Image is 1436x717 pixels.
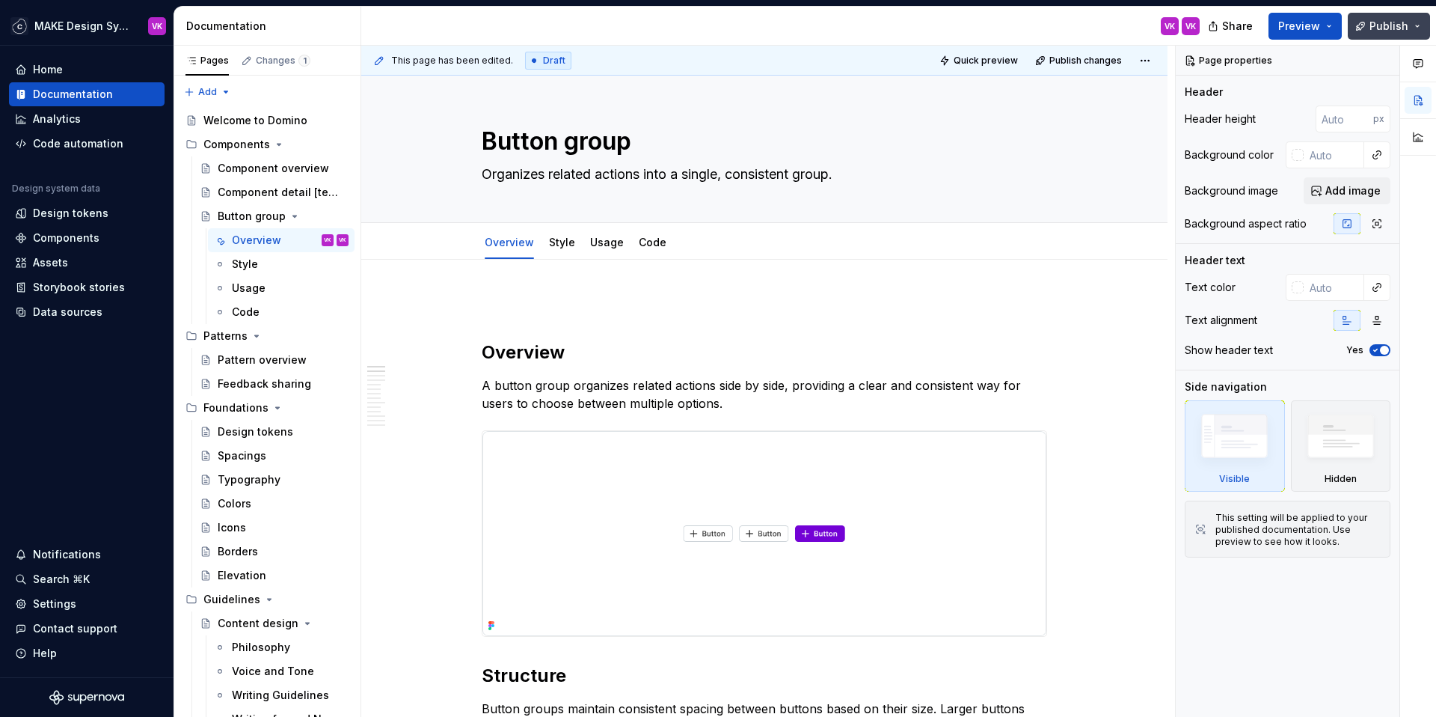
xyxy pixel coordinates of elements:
div: Patterns [203,329,248,344]
a: Philosophy [208,635,355,659]
button: Add image [1304,177,1390,204]
span: This page has been edited. [391,55,513,67]
div: Header [1185,85,1223,100]
div: Foundations [203,400,269,415]
div: Patterns [179,324,355,348]
div: Style [232,257,258,272]
a: Writing Guidelines [208,683,355,707]
button: Add [179,82,236,103]
div: VK [1185,20,1196,32]
a: Assets [9,251,165,275]
div: Colors [218,496,251,511]
button: Contact support [9,617,165,641]
button: Help [9,641,165,665]
div: Show header text [1185,343,1273,358]
div: Header height [1185,112,1256,126]
span: Draft [543,55,565,67]
a: OverviewVKVK [208,228,355,252]
div: Code automation [33,136,123,151]
div: This setting will be applied to your published documentation. Use preview to see how it looks. [1215,512,1381,548]
div: Usage [232,281,266,296]
textarea: Button group [479,123,1044,159]
a: Style [208,252,355,276]
div: Overview [232,233,281,248]
a: Code automation [9,132,165,156]
a: Elevation [194,564,355,588]
div: Storybook stories [33,280,125,295]
div: Usage [584,226,630,257]
div: Design tokens [218,424,293,439]
button: Share [1200,13,1262,40]
div: VK [339,233,346,248]
div: Design system data [12,183,100,195]
div: Documentation [33,87,113,102]
button: Preview [1268,13,1342,40]
div: Guidelines [203,592,260,607]
a: Component overview [194,156,355,180]
div: Voice and Tone [232,664,314,679]
div: Visible [1219,473,1250,485]
div: Philosophy [232,640,290,655]
div: Contact support [33,621,117,636]
button: Publish changes [1031,50,1129,71]
div: Visible [1185,400,1285,492]
p: px [1373,113,1384,125]
a: Button group [194,204,355,228]
div: Content design [218,616,298,631]
textarea: Organizes related actions into a single, consistent group. [479,162,1044,186]
div: Home [33,62,63,77]
div: Guidelines [179,588,355,611]
a: Analytics [9,107,165,131]
a: Style [549,236,575,248]
label: Yes [1346,344,1363,356]
a: Pattern overview [194,348,355,372]
h2: Structure [482,664,1047,688]
div: Spacings [218,448,266,463]
p: A button group organizes related actions side by side, providing a clear and consistent way for u... [482,376,1047,412]
div: Background aspect ratio [1185,216,1307,231]
div: Header text [1185,253,1245,268]
a: Typography [194,468,355,492]
a: Usage [208,276,355,300]
img: 662a6949-bbae-4f10-af8e-f7e7159bab3d.png [482,431,1046,636]
svg: Supernova Logo [49,690,124,705]
a: Design tokens [9,201,165,225]
div: Background image [1185,183,1278,198]
a: Home [9,58,165,82]
div: Text alignment [1185,313,1257,328]
a: Code [208,300,355,324]
a: Colors [194,492,355,516]
div: Design tokens [33,206,108,221]
a: Welcome to Domino [179,109,355,132]
span: Add image [1325,183,1381,198]
div: Side navigation [1185,379,1267,394]
span: Preview [1278,19,1320,34]
span: Publish changes [1049,55,1122,67]
img: f5634f2a-3c0d-4c0b-9dc3-3862a3e014c7.png [10,17,28,35]
span: Quick preview [954,55,1018,67]
a: Borders [194,540,355,564]
a: Overview [485,236,534,248]
input: Auto [1316,106,1373,132]
a: Content design [194,611,355,635]
div: Icons [218,520,246,535]
div: MAKE Design System [34,19,130,34]
button: MAKE Design SystemVK [3,10,171,42]
div: Search ⌘K [33,572,90,587]
div: Hidden [1291,400,1391,492]
div: Components [203,137,270,152]
div: Pages [185,55,229,67]
div: Hidden [1325,473,1357,485]
div: Pattern overview [218,353,307,367]
div: Feedback sharing [218,376,311,391]
span: 1 [298,55,310,67]
div: Text color [1185,280,1236,295]
span: Share [1222,19,1253,34]
div: Code [232,305,260,320]
div: Overview [479,226,540,257]
a: Icons [194,516,355,540]
div: Changes [256,55,310,67]
div: Writing Guidelines [232,688,329,703]
a: Data sources [9,300,165,324]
